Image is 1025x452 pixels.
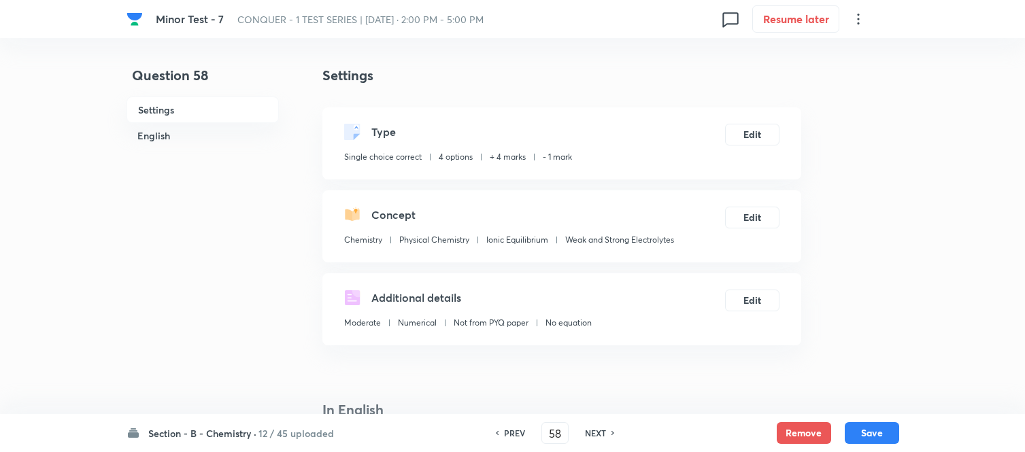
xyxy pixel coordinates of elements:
[127,97,279,123] h6: Settings
[399,234,469,246] p: Physical Chemistry
[371,124,396,140] h5: Type
[725,290,779,311] button: Edit
[545,317,592,329] p: No equation
[371,290,461,306] h5: Additional details
[490,151,526,163] p: + 4 marks
[322,400,801,420] h4: In English
[486,234,548,246] p: Ionic Equilibrium
[585,427,606,439] h6: NEXT
[127,11,143,27] img: Company Logo
[127,11,146,27] a: Company Logo
[344,234,382,246] p: Chemistry
[725,207,779,228] button: Edit
[454,317,528,329] p: Not from PYQ paper
[344,290,360,306] img: questionDetails.svg
[752,5,839,33] button: Resume later
[344,151,422,163] p: Single choice correct
[237,13,484,26] span: CONQUER - 1 TEST SERIES | [DATE] · 2:00 PM - 5:00 PM
[344,124,360,140] img: questionType.svg
[344,317,381,329] p: Moderate
[127,123,279,148] h6: English
[398,317,437,329] p: Numerical
[845,422,899,444] button: Save
[725,124,779,145] button: Edit
[543,151,572,163] p: - 1 mark
[504,427,525,439] h6: PREV
[258,426,334,440] h6: 12 / 45 uploaded
[565,234,674,246] p: Weak and Strong Electrolytes
[344,207,360,223] img: questionConcept.svg
[127,65,279,97] h4: Question 58
[322,65,801,86] h4: Settings
[156,12,224,26] span: Minor Test - 7
[371,207,416,223] h5: Concept
[148,426,256,440] h6: Section - B - Chemistry ·
[439,151,473,163] p: 4 options
[777,422,831,444] button: Remove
